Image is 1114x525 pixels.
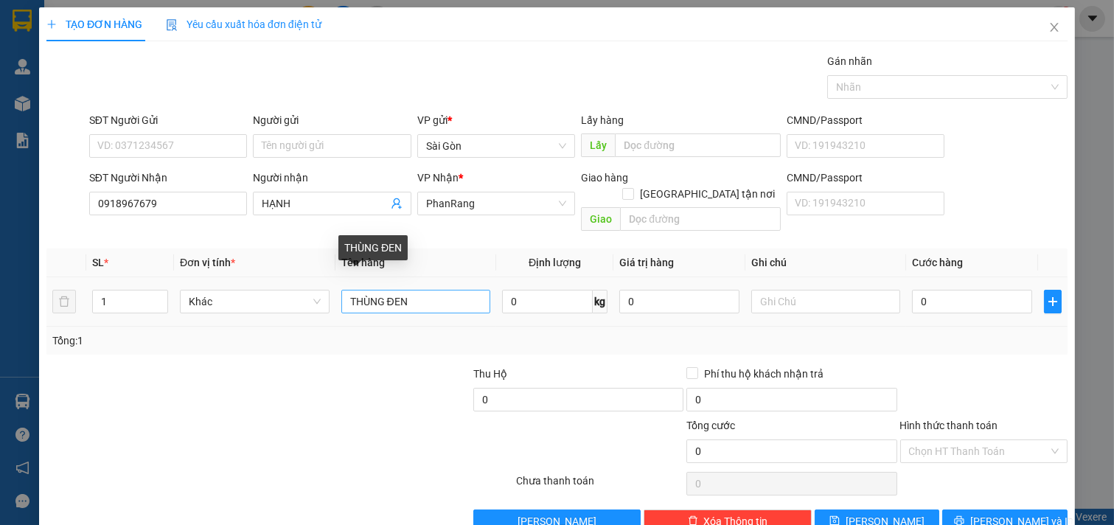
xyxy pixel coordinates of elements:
[124,56,203,68] b: [DOMAIN_NAME]
[827,55,872,67] label: Gán nhãn
[166,18,321,30] span: Yêu cầu xuất hóa đơn điện tử
[52,290,76,313] button: delete
[160,18,195,54] img: logo.jpg
[89,112,248,128] div: SĐT Người Gửi
[912,257,963,268] span: Cước hàng
[46,19,57,29] span: plus
[52,333,431,349] div: Tổng: 1
[787,112,945,128] div: CMND/Passport
[338,235,408,260] div: THÙNG ĐEN
[89,170,248,186] div: SĐT Người Nhận
[593,290,608,313] span: kg
[581,133,615,157] span: Lấy
[473,368,507,380] span: Thu Hộ
[787,170,945,186] div: CMND/Passport
[417,172,459,184] span: VP Nhận
[253,170,411,186] div: Người nhận
[391,198,403,209] span: user-add
[581,114,624,126] span: Lấy hàng
[166,19,178,31] img: icon
[253,112,411,128] div: Người gửi
[46,18,142,30] span: TẠO ĐƠN HÀNG
[92,257,104,268] span: SL
[18,95,66,139] b: Thiện Trí
[751,290,901,313] input: Ghi Chú
[189,291,321,313] span: Khác
[151,291,167,302] span: Increase Value
[426,192,567,215] span: PhanRang
[900,420,998,431] label: Hình thức thanh toán
[581,172,628,184] span: Giao hàng
[515,473,686,498] div: Chưa thanh toán
[529,257,581,268] span: Định lượng
[1034,7,1075,49] button: Close
[698,366,829,382] span: Phí thu hộ khách nhận trả
[341,290,491,313] input: VD: Bàn, Ghế
[151,302,167,313] span: Decrease Value
[620,207,780,231] input: Dọc đường
[1045,296,1061,307] span: plus
[686,420,735,431] span: Tổng cước
[426,135,567,157] span: Sài Gòn
[634,186,781,202] span: [GEOGRAPHIC_DATA] tận nơi
[1044,290,1062,313] button: plus
[581,207,620,231] span: Giao
[745,248,907,277] th: Ghi chú
[91,21,146,91] b: Gửi khách hàng
[619,290,739,313] input: 0
[619,257,674,268] span: Giá trị hàng
[615,133,780,157] input: Dọc đường
[180,257,235,268] span: Đơn vị tính
[1048,21,1060,33] span: close
[417,112,576,128] div: VP gửi
[156,303,164,312] span: down
[156,293,164,302] span: up
[124,70,203,88] li: (c) 2017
